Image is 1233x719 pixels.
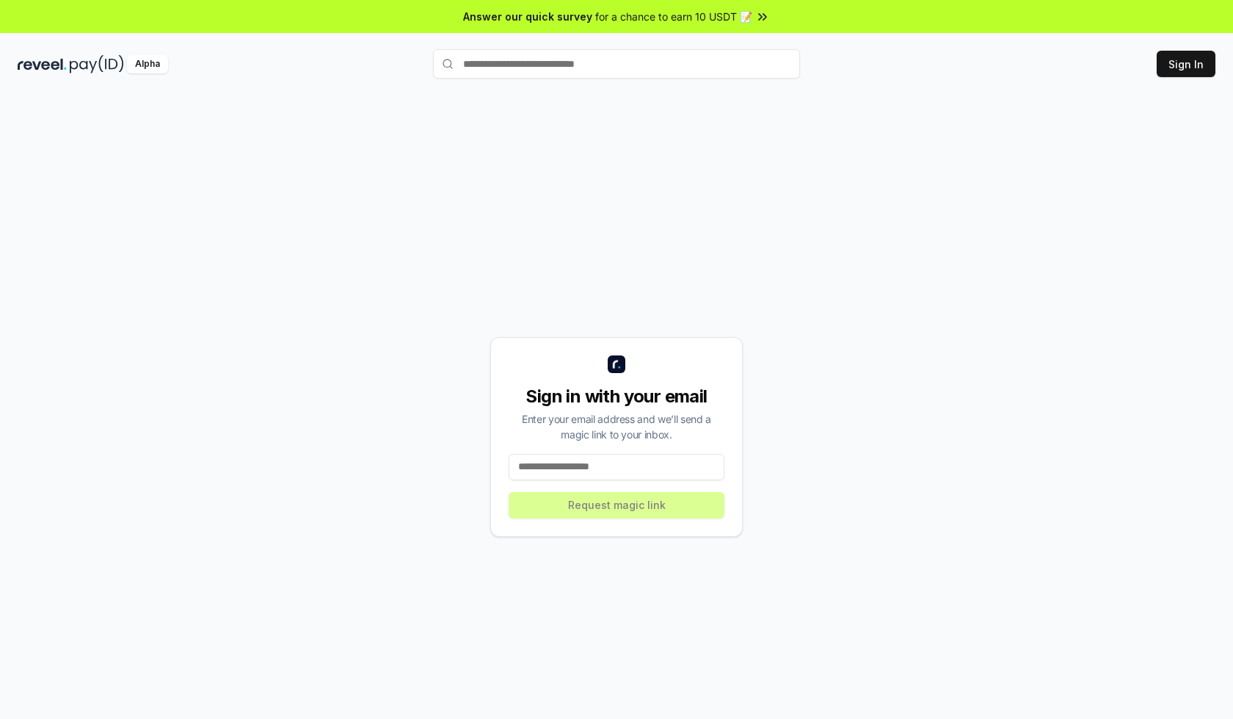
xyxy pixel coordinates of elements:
[463,9,592,24] span: Answer our quick survey
[70,55,124,73] img: pay_id
[1157,51,1215,77] button: Sign In
[18,55,67,73] img: reveel_dark
[608,355,625,373] img: logo_small
[595,9,752,24] span: for a chance to earn 10 USDT 📝
[509,411,724,442] div: Enter your email address and we’ll send a magic link to your inbox.
[509,385,724,408] div: Sign in with your email
[127,55,168,73] div: Alpha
